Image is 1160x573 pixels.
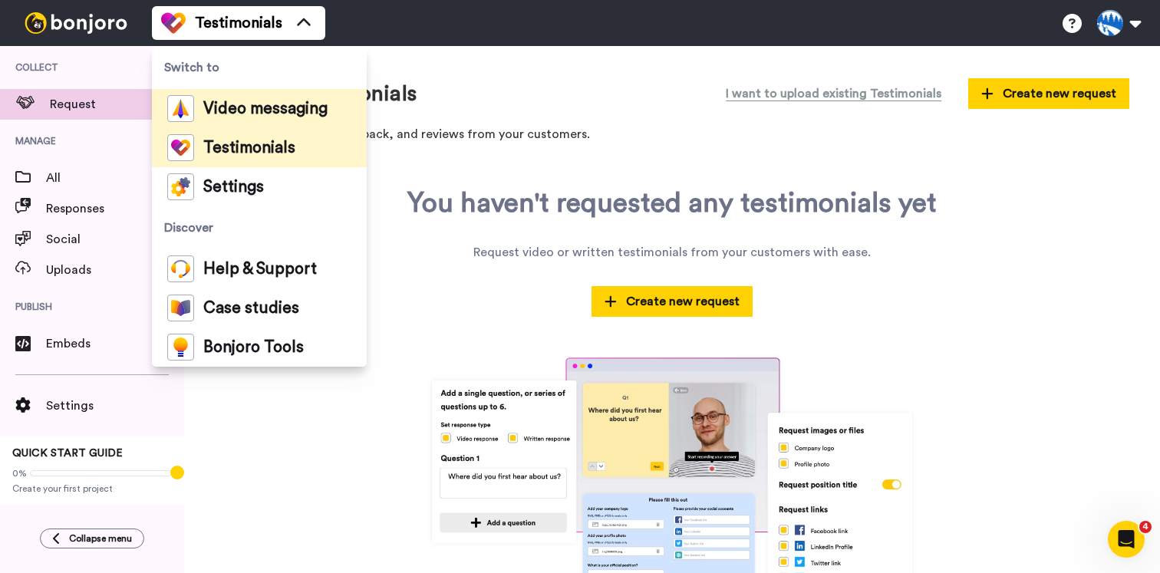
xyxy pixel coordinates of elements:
[1139,521,1152,533] span: 4
[203,101,328,117] span: Video messaging
[170,466,184,479] div: Tooltip anchor
[18,12,133,34] img: bj-logo-header-white.svg
[167,255,194,282] img: help-and-support-colored.svg
[69,532,132,545] span: Collapse menu
[46,334,184,353] span: Embeds
[981,84,1116,103] span: Create new request
[592,286,753,317] button: Create new request
[50,95,184,114] span: Request
[203,179,264,195] span: Settings
[161,11,186,35] img: tm-color.svg
[215,126,1129,143] p: Gather testimonials, feedback, and reviews from your customers.
[46,169,184,187] span: All
[968,78,1129,109] button: Create new request
[152,89,367,128] a: Video messaging
[167,295,194,321] img: case-study-colored.svg
[40,529,144,548] button: Collapse menu
[12,467,27,479] span: 0%
[203,262,317,277] span: Help & Support
[726,84,941,103] span: I want to upload existing Testimonials
[203,340,304,355] span: Bonjoro Tools
[605,292,740,311] span: Create new request
[152,167,367,206] a: Settings
[152,128,367,167] a: Testimonials
[152,328,367,367] a: Bonjoro Tools
[152,46,367,89] span: Switch to
[215,82,417,106] h1: Request testimonials
[12,448,123,459] span: QUICK START GUIDE
[167,334,194,361] img: bj-tools-colored.svg
[46,397,184,415] span: Settings
[167,95,194,122] img: vm-color.svg
[167,173,194,200] img: settings-colored.svg
[195,12,282,34] span: Testimonials
[1108,521,1145,558] iframe: Intercom live chat
[203,140,295,156] span: Testimonials
[203,301,299,316] span: Case studies
[152,206,367,249] span: Discover
[152,288,367,328] a: Case studies
[407,188,937,219] div: You haven't requested any testimonials yet
[46,199,184,218] span: Responses
[152,249,367,288] a: Help & Support
[12,482,172,495] span: Create your first project
[473,243,871,262] div: Request video or written testimonials from your customers with ease.
[714,77,953,110] button: I want to upload existing Testimonials
[46,230,184,249] span: Social
[46,261,184,279] span: Uploads
[167,134,194,161] img: tm-color.svg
